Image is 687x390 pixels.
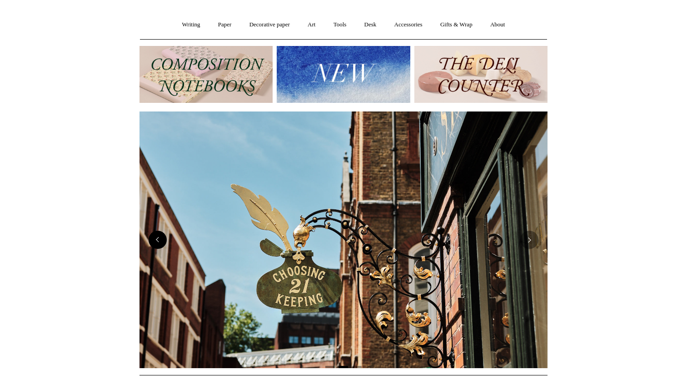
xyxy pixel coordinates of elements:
a: Accessories [386,13,431,37]
a: Paper [210,13,240,37]
button: Page 1 [325,366,334,368]
a: Decorative paper [241,13,298,37]
button: Page 3 [353,366,362,368]
a: Gifts & Wrap [432,13,481,37]
img: Copyright Choosing Keeping 20190711 LS Homepage 7.jpg__PID:4c49fdcc-9d5f-40e8-9753-f5038b35abb7 [139,111,548,368]
img: 202302 Composition ledgers.jpg__PID:69722ee6-fa44-49dd-a067-31375e5d54ec [139,46,273,103]
img: New.jpg__PID:f73bdf93-380a-4a35-bcfe-7823039498e1 [277,46,410,103]
a: Writing [174,13,209,37]
img: The Deli Counter [414,46,548,103]
a: About [482,13,513,37]
a: Art [299,13,324,37]
button: Previous [149,231,167,249]
button: Page 2 [339,366,348,368]
a: Desk [356,13,385,37]
button: Next [520,231,538,249]
a: Tools [325,13,355,37]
